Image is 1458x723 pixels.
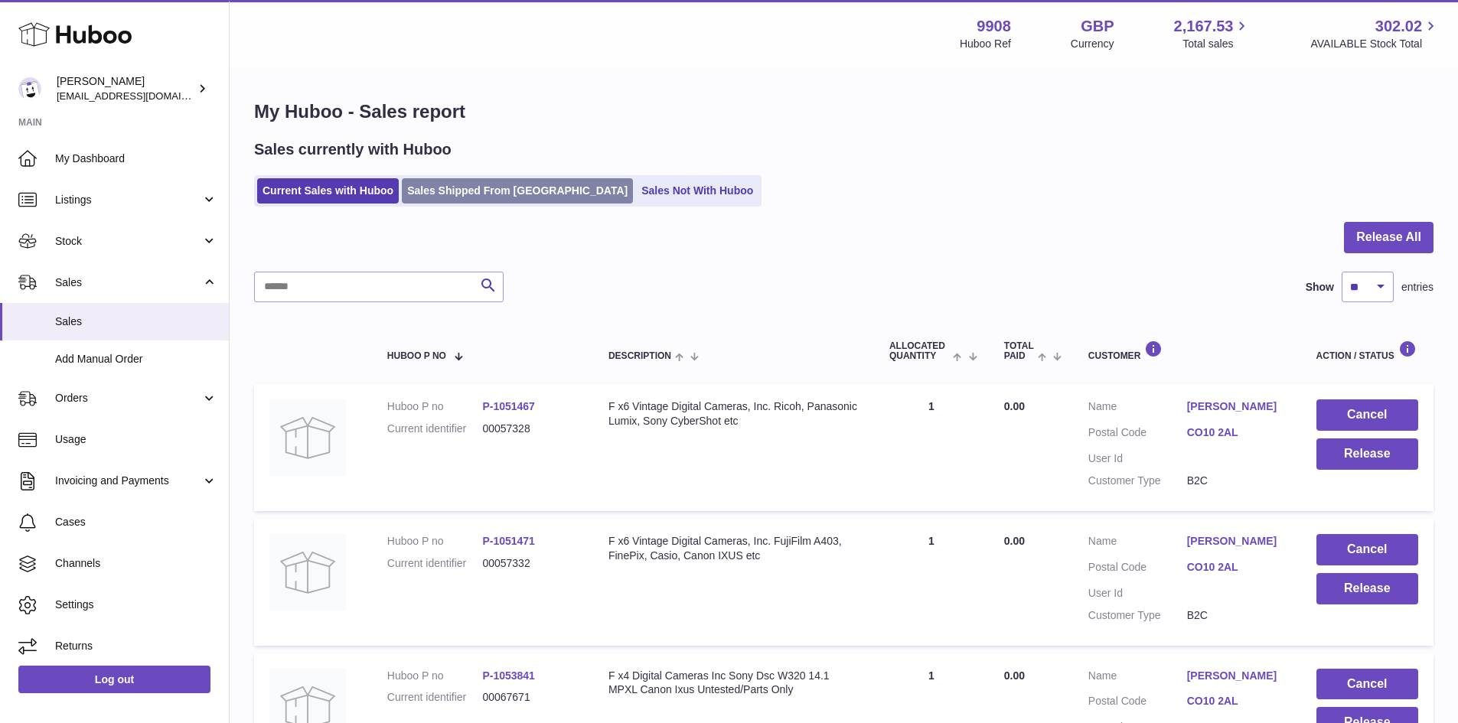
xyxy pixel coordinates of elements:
[1375,16,1422,37] span: 302.02
[57,90,225,102] span: [EMAIL_ADDRESS][DOMAIN_NAME]
[1081,16,1114,37] strong: GBP
[482,669,535,682] a: P-1053841
[387,351,446,361] span: Huboo P no
[387,422,483,436] dt: Current identifier
[482,400,535,412] a: P-1051467
[1187,534,1286,549] a: [PERSON_NAME]
[1344,222,1434,253] button: Release All
[874,519,989,646] td: 1
[1071,37,1114,51] div: Currency
[1088,586,1187,601] dt: User Id
[608,669,859,698] div: F x4 Digital Cameras Inc Sony Dsc W320 14.1 MPXL Canon Ixus Untested/Parts Only
[1187,669,1286,683] a: [PERSON_NAME]
[482,556,578,571] dd: 00057332
[1088,451,1187,466] dt: User Id
[55,474,201,488] span: Invoicing and Payments
[1004,535,1025,547] span: 0.00
[482,535,535,547] a: P-1051471
[55,314,217,329] span: Sales
[257,178,399,204] a: Current Sales with Huboo
[874,384,989,511] td: 1
[1174,16,1251,51] a: 2,167.53 Total sales
[387,669,483,683] dt: Huboo P no
[55,432,217,447] span: Usage
[387,399,483,414] dt: Huboo P no
[18,666,210,693] a: Log out
[55,275,201,290] span: Sales
[960,37,1011,51] div: Huboo Ref
[1401,280,1434,295] span: entries
[977,16,1011,37] strong: 9908
[55,193,201,207] span: Listings
[1182,37,1251,51] span: Total sales
[1088,425,1187,444] dt: Postal Code
[55,598,217,612] span: Settings
[1088,399,1187,418] dt: Name
[1088,474,1187,488] dt: Customer Type
[482,690,578,705] dd: 00067671
[482,422,578,436] dd: 00057328
[55,556,217,571] span: Channels
[402,178,633,204] a: Sales Shipped From [GEOGRAPHIC_DATA]
[254,99,1434,124] h1: My Huboo - Sales report
[1088,669,1187,687] dt: Name
[1316,438,1418,470] button: Release
[608,351,671,361] span: Description
[1088,608,1187,623] dt: Customer Type
[1316,340,1418,361] div: Action / Status
[387,556,483,571] dt: Current identifier
[387,534,483,549] dt: Huboo P no
[636,178,758,204] a: Sales Not With Huboo
[1306,280,1334,295] label: Show
[889,341,950,361] span: ALLOCATED Quantity
[1088,694,1187,712] dt: Postal Code
[18,77,41,100] img: internalAdmin-9908@internal.huboo.com
[387,690,483,705] dt: Current identifier
[55,234,201,249] span: Stock
[1316,534,1418,565] button: Cancel
[1187,694,1286,708] a: CO10 2AL
[1316,399,1418,431] button: Cancel
[1316,573,1418,604] button: Release
[55,639,217,653] span: Returns
[1004,400,1025,412] span: 0.00
[254,139,452,160] h2: Sales currently with Huboo
[1088,534,1187,552] dt: Name
[1310,37,1440,51] span: AVAILABLE Stock Total
[269,534,346,611] img: no-photo.jpg
[1004,341,1034,361] span: Total paid
[1004,669,1025,682] span: 0.00
[1187,608,1286,623] dd: B2C
[1316,669,1418,700] button: Cancel
[269,399,346,476] img: no-photo.jpg
[55,391,201,405] span: Orders
[1187,560,1286,575] a: CO10 2AL
[608,399,859,428] div: F x6 Vintage Digital Cameras, Inc. Ricoh, Panasonic Lumix, Sony CyberShot etc
[1187,399,1286,414] a: [PERSON_NAME]
[57,74,194,103] div: [PERSON_NAME]
[55,515,217,529] span: Cases
[1088,340,1286,361] div: Customer
[1088,560,1187,578] dt: Postal Code
[1187,425,1286,440] a: CO10 2AL
[1310,16,1440,51] a: 302.02 AVAILABLE Stock Total
[55,151,217,166] span: My Dashboard
[1174,16,1234,37] span: 2,167.53
[608,534,859,563] div: F x6 Vintage Digital Cameras, Inc. FujiFilm A403, FinePix, Casio, Canon IXUS etc
[55,352,217,366] span: Add Manual Order
[1187,474,1286,488] dd: B2C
